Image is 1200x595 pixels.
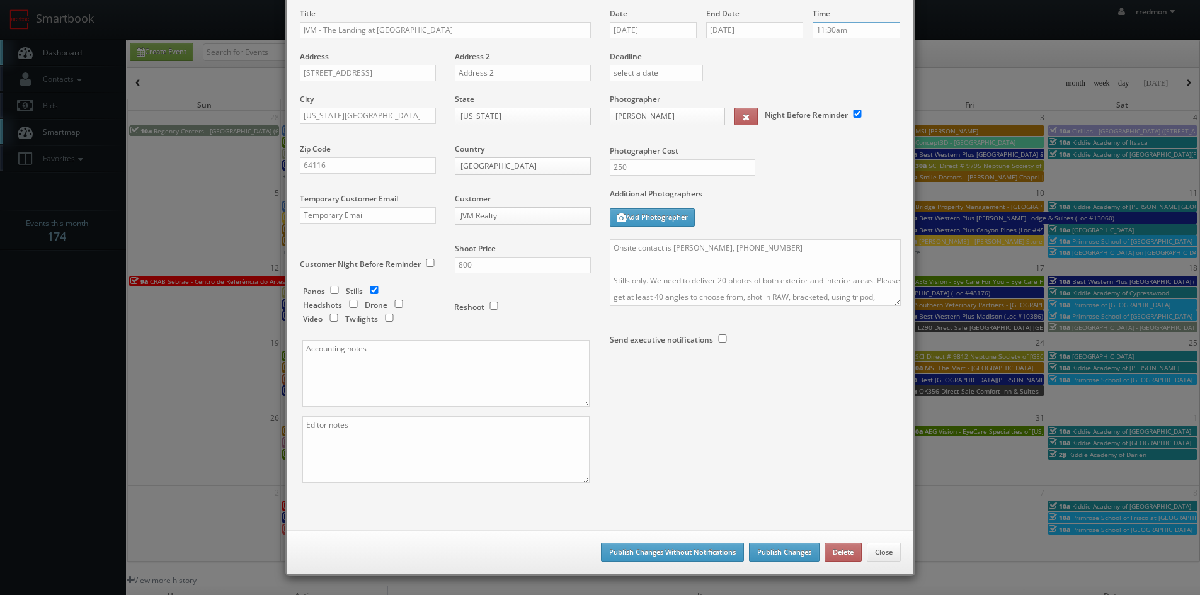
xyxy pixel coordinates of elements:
[610,208,695,227] button: Add Photographer
[455,157,591,175] a: [GEOGRAPHIC_DATA]
[455,243,496,254] label: Shoot Price
[455,94,474,105] label: State
[610,22,697,38] input: Select a date
[706,8,740,19] label: End Date
[460,208,574,224] span: JVM Realty
[455,144,484,154] label: Country
[610,8,627,19] label: Date
[610,159,755,176] input: Photographer Cost
[610,94,660,105] label: Photographer
[300,51,329,62] label: Address
[346,286,363,297] label: Stills
[610,188,901,205] label: Additional Photographers
[706,22,803,38] input: Select a date
[460,108,574,125] span: [US_STATE]
[765,110,848,120] label: Night Before Reminder
[300,65,436,81] input: Address
[300,193,398,204] label: Temporary Customer Email
[813,8,830,19] label: Time
[345,314,378,324] label: Twilights
[365,300,387,310] label: Drone
[610,108,725,125] a: [PERSON_NAME]
[455,108,591,125] a: [US_STATE]
[300,22,591,38] input: Title
[610,65,704,81] input: select a date
[455,65,591,81] input: Address 2
[300,94,314,105] label: City
[867,543,901,562] button: Close
[303,300,342,310] label: Headshots
[455,51,490,62] label: Address 2
[600,145,910,156] label: Photographer Cost
[455,257,591,273] input: Shoot Price
[300,144,331,154] label: Zip Code
[615,108,708,125] span: [PERSON_NAME]
[303,314,323,324] label: Video
[300,8,316,19] label: Title
[749,543,820,562] button: Publish Changes
[825,543,862,562] button: Delete
[460,158,574,174] span: [GEOGRAPHIC_DATA]
[455,207,591,225] a: JVM Realty
[300,157,436,174] input: Zip Code
[600,51,910,62] label: Deadline
[454,302,484,312] label: Reshoot
[610,334,713,345] label: Send executive notifications
[300,259,421,269] label: Customer Night Before Reminder
[455,193,491,204] label: Customer
[601,543,744,562] button: Publish Changes Without Notifications
[300,207,436,224] input: Temporary Email
[303,286,325,297] label: Panos
[300,108,436,124] input: City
